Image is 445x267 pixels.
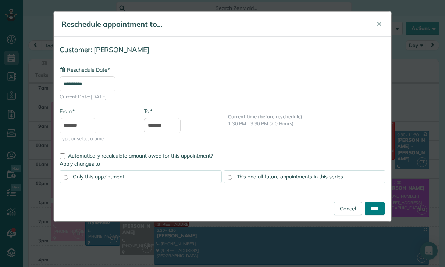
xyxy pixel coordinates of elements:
[228,113,302,119] b: Current time (before reschedule)
[60,66,110,73] label: Reschedule Date
[60,135,133,142] span: Type or select a time
[60,160,385,167] label: Apply changes to
[227,175,232,180] input: This and all future appointments in this series
[64,175,68,180] input: Only this appointment
[68,152,213,159] span: Automatically recalculate amount owed for this appointment?
[73,173,124,180] span: Only this appointment
[376,20,382,28] span: ✕
[60,108,75,115] label: From
[334,202,362,215] a: Cancel
[61,19,366,29] h5: Reschedule appointment to...
[60,93,385,100] span: Current Date: [DATE]
[60,46,385,54] h4: Customer: [PERSON_NAME]
[237,173,343,180] span: This and all future appointments in this series
[228,120,385,127] p: 1:30 PM - 3:30 PM (2.0 Hours)
[144,108,152,115] label: To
